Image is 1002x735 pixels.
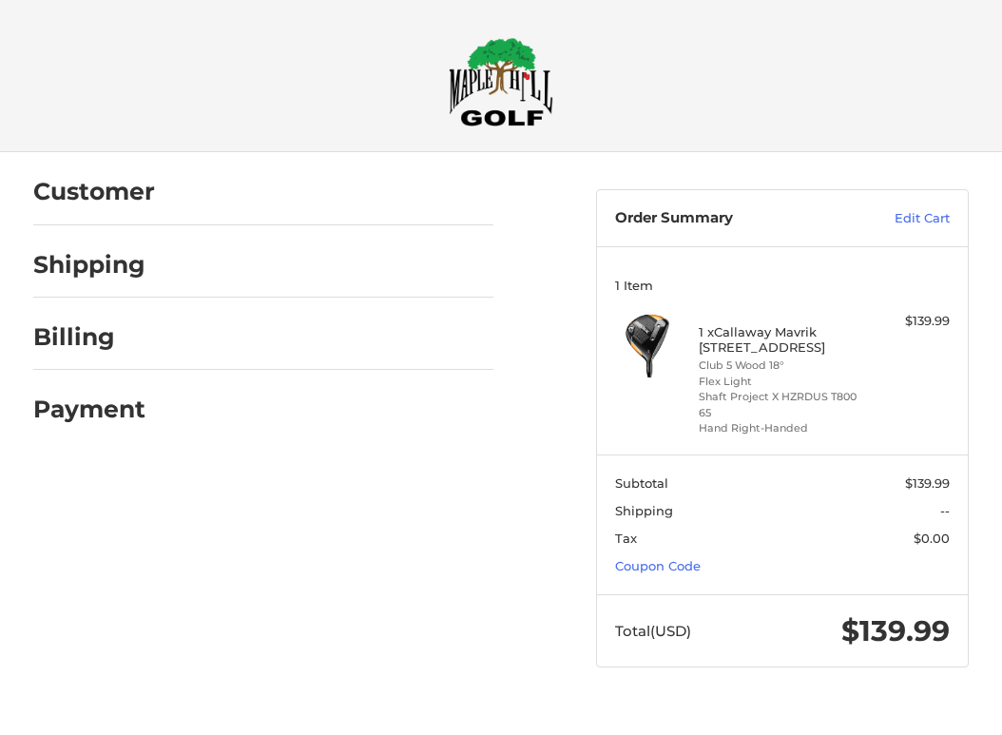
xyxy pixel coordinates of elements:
a: Coupon Code [615,558,701,573]
h2: Customer [33,177,155,206]
h2: Payment [33,395,145,424]
img: Maple Hill Golf [449,37,553,126]
span: Subtotal [615,475,668,491]
li: Hand Right-Handed [699,420,861,436]
span: $139.99 [841,613,950,648]
div: $139.99 [866,312,950,331]
h2: Shipping [33,250,145,280]
h2: Billing [33,322,145,352]
span: Tax [615,531,637,546]
h3: 1 Item [615,278,950,293]
span: $139.99 [905,475,950,491]
li: Flex Light [699,374,861,390]
li: Shaft Project X HZRDUS T800 65 [699,389,861,420]
span: Shipping [615,503,673,518]
a: Edit Cart [843,209,950,228]
h4: 1 x Callaway Mavrik [STREET_ADDRESS] [699,324,861,356]
li: Club 5 Wood 18° [699,358,861,374]
span: Total (USD) [615,622,691,640]
span: $0.00 [914,531,950,546]
h3: Order Summary [615,209,843,228]
span: -- [940,503,950,518]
